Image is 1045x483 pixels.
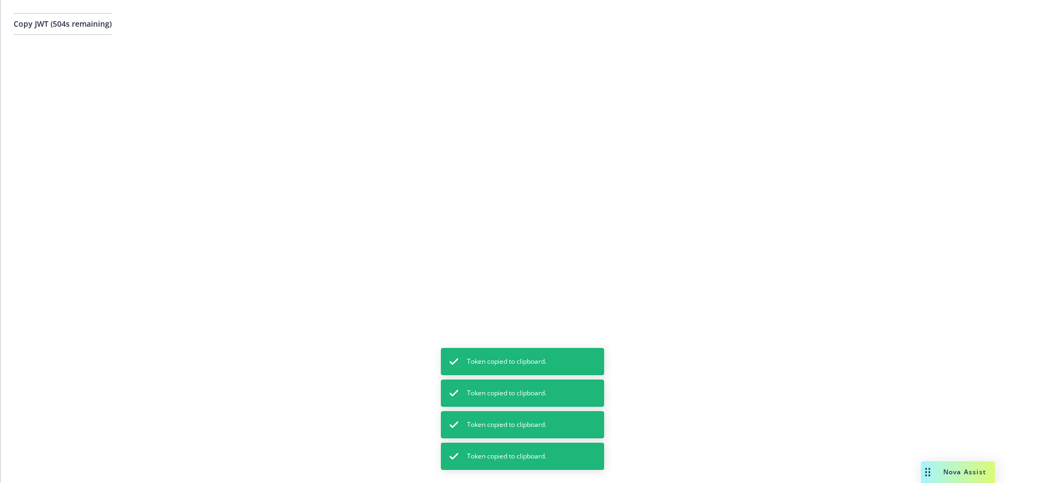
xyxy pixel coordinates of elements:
[467,388,546,398] span: Token copied to clipboard.
[467,357,546,366] span: Token copied to clipboard.
[921,461,935,483] div: Drag to move
[14,13,112,35] button: Copy JWT (504s remaining)
[921,461,995,483] button: Nova Assist
[14,19,112,29] span: Copy JWT ( 504 s remaining)
[467,420,546,430] span: Token copied to clipboard.
[467,451,546,461] span: Token copied to clipboard.
[943,467,986,476] span: Nova Assist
